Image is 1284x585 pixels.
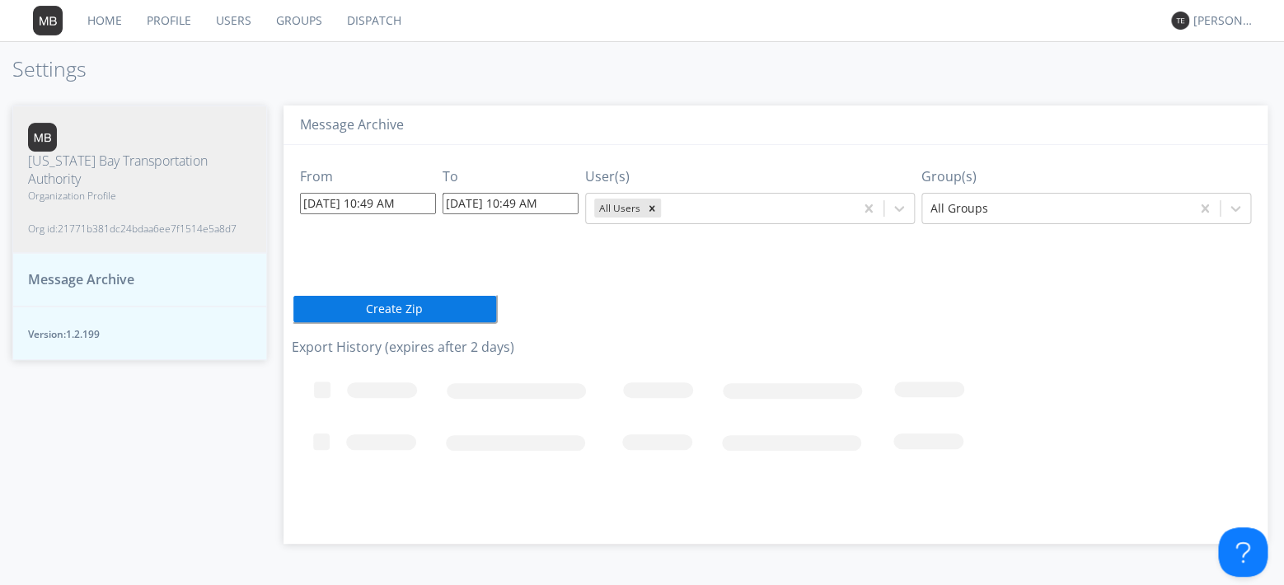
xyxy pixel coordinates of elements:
[12,105,267,254] button: [US_STATE] Bay Transportation AuthorityOrganization ProfileOrg id:21771b381dc24bdaa6ee7f1514e5a8d7
[300,170,436,185] h3: From
[28,327,251,341] span: Version: 1.2.199
[1218,527,1268,577] iframe: Toggle Customer Support
[12,253,267,307] button: Message Archive
[28,189,251,203] span: Organization Profile
[594,199,643,218] div: All Users
[585,170,915,185] h3: User(s)
[12,307,267,360] button: Version:1.2.199
[1193,12,1255,29] div: [PERSON_NAME]
[921,170,1251,185] h3: Group(s)
[443,170,579,185] h3: To
[28,123,57,152] img: 373638.png
[28,222,251,236] span: Org id: 21771b381dc24bdaa6ee7f1514e5a8d7
[292,340,1259,355] h3: Export History (expires after 2 days)
[1171,12,1189,30] img: 373638.png
[33,6,63,35] img: 373638.png
[643,199,661,218] div: Remove All Users
[28,152,251,190] span: [US_STATE] Bay Transportation Authority
[300,118,1251,133] h3: Message Archive
[292,294,498,324] button: Create Zip
[28,270,134,289] span: Message Archive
